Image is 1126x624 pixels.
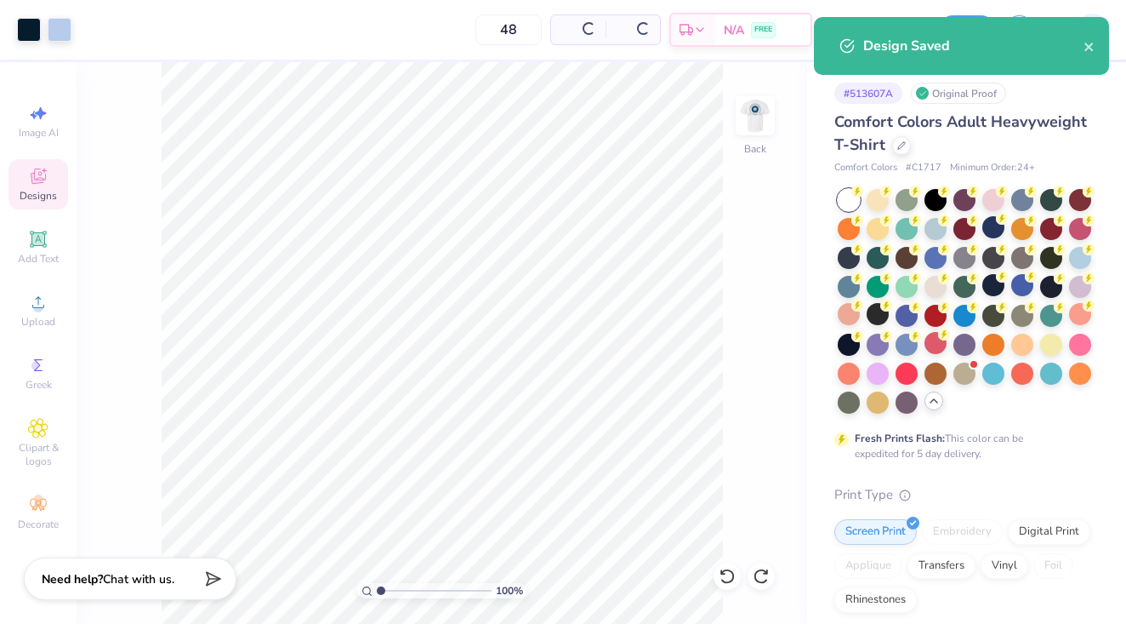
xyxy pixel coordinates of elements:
[9,441,68,468] span: Clipart & logos
[18,518,59,531] span: Decorate
[1083,36,1095,56] button: close
[922,519,1003,545] div: Embroidery
[863,36,1083,56] div: Design Saved
[1008,519,1090,545] div: Digital Print
[1033,553,1073,579] div: Foil
[907,553,975,579] div: Transfers
[834,519,917,545] div: Screen Print
[496,583,523,598] span: 100 %
[724,21,744,39] span: N/A
[981,553,1028,579] div: Vinyl
[26,378,52,392] span: Greek
[475,14,542,45] input: – –
[103,571,174,587] span: Chat with us.
[42,571,103,587] strong: Need help?
[21,315,55,329] span: Upload
[834,553,902,579] div: Applique
[20,189,57,203] span: Designs
[19,126,59,140] span: Image AI
[754,24,772,36] span: FREE
[834,587,917,613] div: Rhinestones
[18,252,59,266] span: Add Text
[834,485,1092,505] div: Print Type
[846,13,930,47] input: Untitled Design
